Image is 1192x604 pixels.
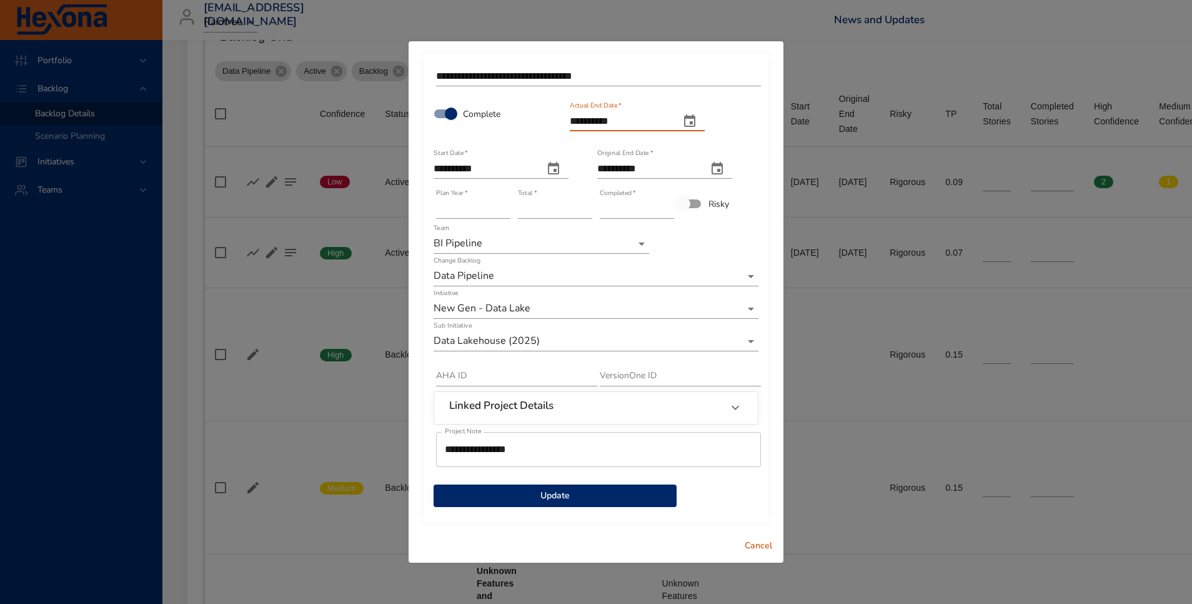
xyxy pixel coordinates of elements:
[708,198,729,211] span: Risky
[434,485,677,508] button: Update
[743,538,773,554] span: Cancel
[434,331,758,351] div: Data Lakehouse (2025)
[463,108,500,121] span: Complete
[434,258,480,264] label: Change Backlog
[444,488,667,504] span: Update
[600,190,636,197] label: Completed
[434,234,649,254] div: BI Pipeline
[434,290,458,297] label: Initiative
[434,266,758,286] div: Data Pipeline
[434,299,758,319] div: New Gen - Data Lake
[539,154,569,184] button: start date
[675,106,705,136] button: actual end date
[434,323,472,330] label: Sub Initiative
[434,150,468,157] label: Start Date
[436,190,467,197] label: Plan Year
[434,392,758,423] div: Linked Project Details
[449,400,554,412] h6: Linked Project Details
[518,190,537,197] label: Total
[738,535,778,558] button: Cancel
[570,103,622,109] label: Actual End Date
[702,154,732,184] button: original end date
[434,225,449,232] label: Team
[597,150,653,157] label: Original End Date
